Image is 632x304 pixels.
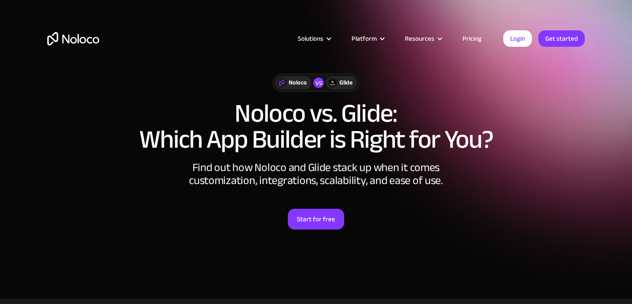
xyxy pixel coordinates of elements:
[452,33,492,44] a: Pricing
[47,100,585,152] h1: Noloco vs. Glide: Which App Builder is Right for You?
[405,33,434,44] div: Resources
[341,33,394,44] div: Platform
[47,32,99,45] a: home
[313,78,324,88] div: vs
[503,30,532,47] a: Login
[186,161,446,187] div: Find out how Noloco and Glide stack up when it comes customization, integrations, scalability, an...
[352,33,377,44] div: Platform
[394,33,452,44] div: Resources
[298,33,323,44] div: Solutions
[288,209,344,230] a: Start for free
[538,30,585,47] a: Get started
[289,78,307,87] div: Noloco
[339,78,352,87] div: Glide
[287,33,341,44] div: Solutions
